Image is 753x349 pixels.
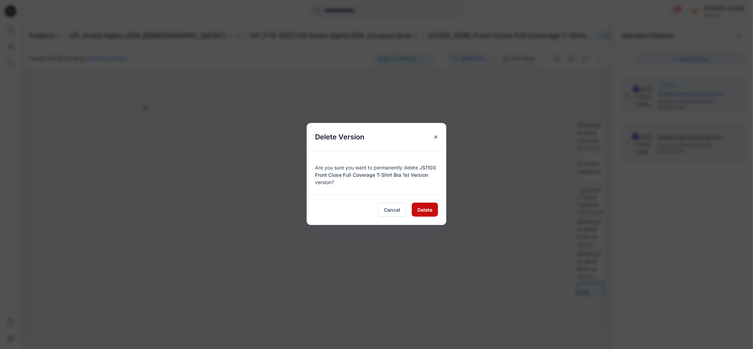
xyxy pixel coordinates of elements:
[384,206,400,213] span: Cancel
[430,131,442,143] button: Close
[417,206,432,213] span: Delete
[412,203,438,217] button: Delete
[315,165,436,178] span: JS1103 Front Close Full Coverage T-Shirt Bra 1st Version
[378,203,406,217] button: Cancel
[307,123,373,151] h5: Delete Version
[315,160,438,186] div: Are you sure you want to permanently delete version?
